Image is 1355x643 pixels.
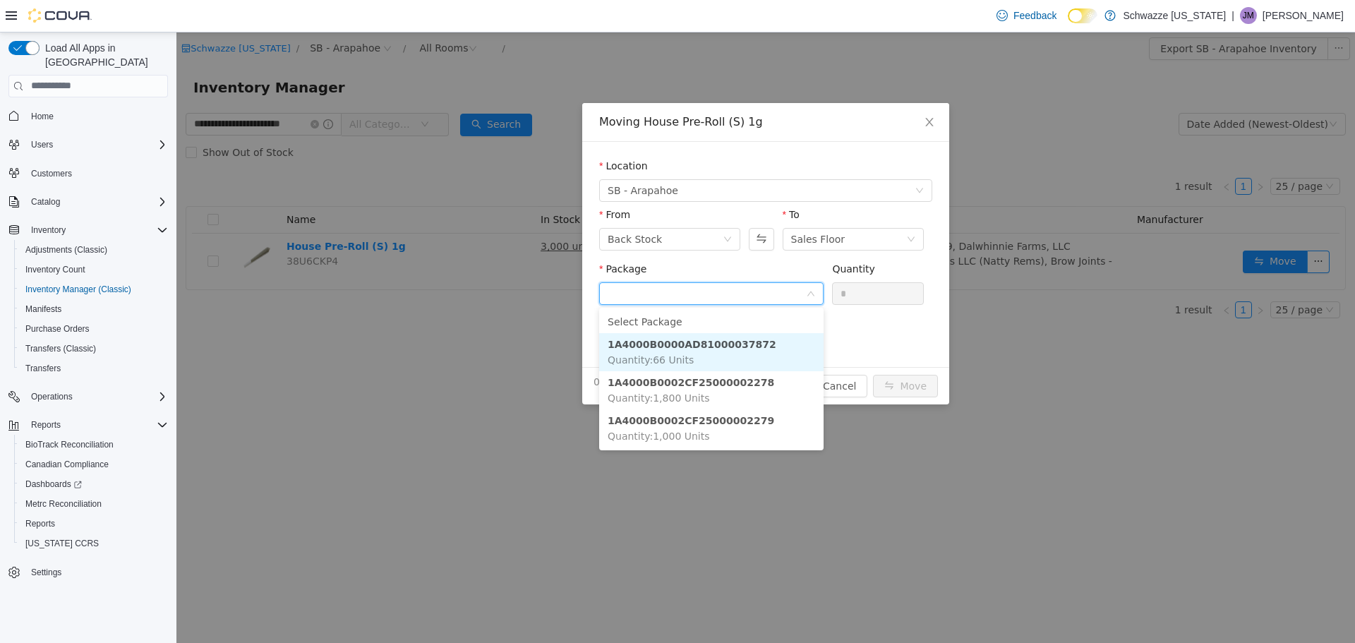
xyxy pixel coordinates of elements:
[14,494,174,514] button: Metrc Reconciliation
[25,284,131,295] span: Inventory Manager (Classic)
[20,281,168,298] span: Inventory Manager (Classic)
[25,416,66,433] button: Reports
[3,415,174,435] button: Reports
[3,163,174,184] button: Customers
[431,344,598,356] strong: 1A4000B0002CF25000002278
[991,1,1062,30] a: Feedback
[14,514,174,534] button: Reports
[31,419,61,431] span: Reports
[25,165,78,182] a: Customers
[739,154,747,164] i: icon: down
[431,252,630,273] input: Package
[25,222,168,239] span: Inventory
[28,8,92,23] img: Cova
[25,518,55,529] span: Reports
[31,224,66,236] span: Inventory
[14,319,174,339] button: Purchase Orders
[25,564,67,581] a: Settings
[3,220,174,240] button: Inventory
[20,301,67,318] a: Manifests
[20,281,137,298] a: Inventory Manager (Classic)
[20,495,168,512] span: Metrc Reconciliation
[20,535,104,552] a: [US_STATE] CCRS
[31,196,60,208] span: Catalog
[3,562,174,582] button: Settings
[417,342,527,357] span: 0 Units will be moved.
[747,84,759,95] i: icon: close
[730,203,739,212] i: icon: down
[20,515,168,532] span: Reports
[20,476,168,493] span: Dashboards
[423,82,756,97] div: Moving House Pre-Roll (S) 1g
[25,459,109,470] span: Canadian Compliance
[615,196,669,217] div: Sales Floor
[25,193,168,210] span: Catalog
[14,260,174,280] button: Inventory Count
[25,244,107,256] span: Adjustments (Classic)
[20,360,66,377] a: Transfers
[1243,7,1254,24] span: JM
[14,474,174,494] a: Dashboards
[25,108,59,125] a: Home
[14,455,174,474] button: Canadian Compliance
[25,222,71,239] button: Inventory
[20,261,91,278] a: Inventory Count
[31,567,61,578] span: Settings
[3,135,174,155] button: Users
[25,538,99,549] span: [US_STATE] CCRS
[697,342,761,365] button: icon: swapMove
[431,306,600,318] strong: 1A4000B0000AD81000037872
[431,148,502,169] span: SB - Arapahoe
[423,128,471,139] label: Location
[25,136,168,153] span: Users
[1068,23,1068,24] span: Dark Mode
[25,439,114,450] span: BioTrack Reconciliation
[14,299,174,319] button: Manifests
[431,383,598,394] strong: 1A4000B0002CF25000002279
[25,304,61,315] span: Manifests
[40,41,168,69] span: Load All Apps in [GEOGRAPHIC_DATA]
[20,436,119,453] a: BioTrack Reconciliation
[3,387,174,407] button: Operations
[25,498,102,510] span: Metrc Reconciliation
[20,241,113,258] a: Adjustments (Classic)
[1231,7,1234,24] p: |
[14,534,174,553] button: [US_STATE] CCRS
[1068,8,1097,23] input: Dark Mode
[423,231,470,242] label: Package
[20,495,107,512] a: Metrc Reconciliation
[20,301,168,318] span: Manifests
[431,322,517,333] span: Quantity : 66 Units
[25,164,168,182] span: Customers
[25,193,66,210] button: Catalog
[25,388,78,405] button: Operations
[25,363,61,374] span: Transfers
[14,435,174,455] button: BioTrack Reconciliation
[25,416,168,433] span: Reports
[1263,7,1344,24] p: [PERSON_NAME]
[20,436,168,453] span: BioTrack Reconciliation
[423,339,647,377] li: 1A4000B0002CF25000002278
[423,278,647,301] li: Select Package
[14,240,174,260] button: Adjustments (Classic)
[20,340,102,357] a: Transfers (Classic)
[1013,8,1056,23] span: Feedback
[547,203,555,212] i: icon: down
[31,168,72,179] span: Customers
[20,476,88,493] a: Dashboards
[3,106,174,126] button: Home
[25,479,82,490] span: Dashboards
[31,111,54,122] span: Home
[606,176,623,188] label: To
[431,360,534,371] span: Quantity : 1,800 Units
[20,320,95,337] a: Purchase Orders
[14,339,174,359] button: Transfers (Classic)
[630,257,639,267] i: icon: down
[20,241,168,258] span: Adjustments (Classic)
[431,398,534,409] span: Quantity : 1,000 Units
[1123,7,1226,24] p: Schwazze [US_STATE]
[20,320,168,337] span: Purchase Orders
[423,301,647,339] li: 1A4000B0000AD81000037872
[25,136,59,153] button: Users
[635,342,691,365] button: Cancel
